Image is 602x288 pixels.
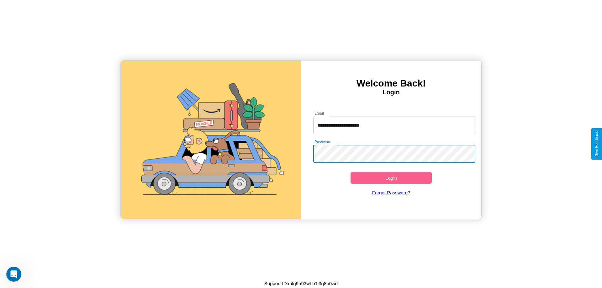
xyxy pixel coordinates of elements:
label: Password [314,139,331,144]
h4: Login [301,89,481,96]
img: gif [121,60,301,219]
div: Give Feedback [594,131,599,157]
h3: Welcome Back! [301,78,481,89]
p: Support ID: mfq9h93whb1i3q8b0wd [264,279,338,288]
label: Email [314,111,324,116]
button: Login [351,172,432,184]
a: Forgot Password? [310,184,473,202]
iframe: Intercom live chat [6,267,21,282]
